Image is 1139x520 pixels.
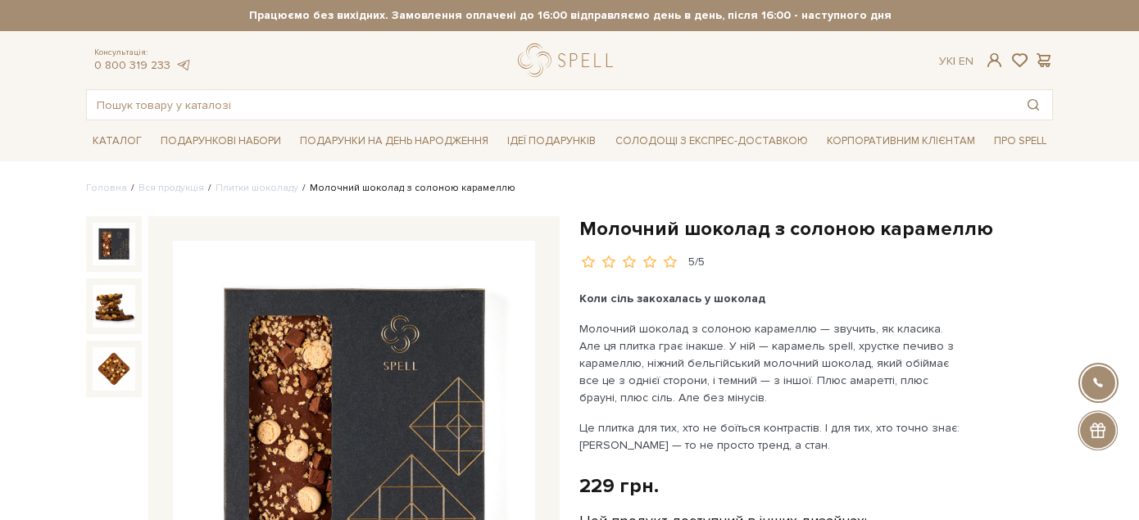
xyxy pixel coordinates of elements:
[86,182,127,194] a: Головна
[293,129,495,154] a: Подарунки на День народження
[94,58,170,72] a: 0 800 319 233
[1014,90,1052,120] button: Пошук товару у каталозі
[579,473,659,499] div: 229 грн.
[93,223,135,265] img: Молочний шоколад з солоною карамеллю
[87,90,1014,120] input: Пошук товару у каталозі
[579,216,1053,242] h1: Молочний шоколад з солоною карамеллю
[579,419,964,454] p: Це плитка для тих, хто не боїться контрастів. І для тих, хто точно знає: [PERSON_NAME] — то не пр...
[501,129,602,154] a: Ідеї подарунків
[820,129,982,154] a: Корпоративним клієнтам
[86,8,1054,23] strong: Працюємо без вихідних. Замовлення оплачені до 16:00 відправляємо день в день, після 16:00 - насту...
[93,285,135,328] img: Молочний шоколад з солоною карамеллю
[175,58,191,72] a: telegram
[579,292,765,305] b: Коли сіль закохалась у шоколад
[138,182,204,194] a: Вся продукція
[94,47,191,58] span: Консультація:
[154,129,288,154] a: Подарункові набори
[609,127,815,155] a: Солодощі з експрес-доставкою
[939,54,973,69] div: Ук
[216,182,298,194] a: Плитки шоколаду
[86,129,148,154] a: Каталог
[987,129,1053,154] a: Про Spell
[579,320,964,406] p: Молочний шоколад з солоною карамеллю — звучить, як класика. Але ця плитка грає інакше. У ній — ка...
[688,255,705,270] div: 5/5
[298,181,515,196] li: Молочний шоколад з солоною карамеллю
[93,347,135,390] img: Молочний шоколад з солоною карамеллю
[518,43,620,77] a: logo
[953,54,955,68] span: |
[959,54,973,68] a: En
